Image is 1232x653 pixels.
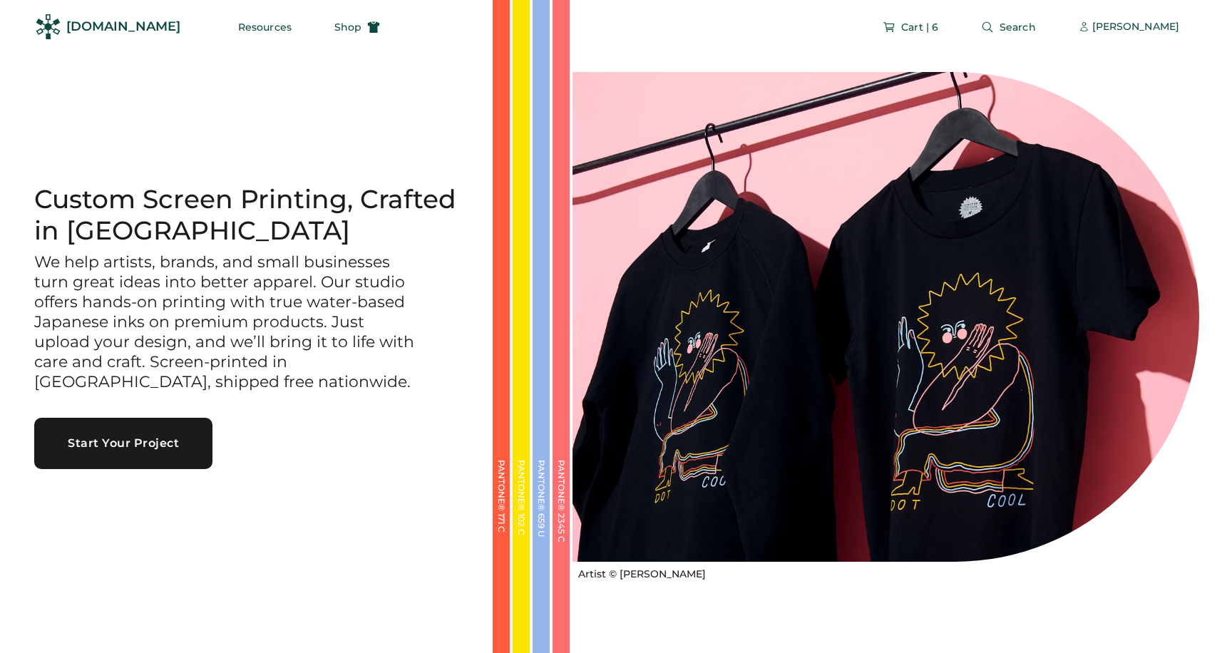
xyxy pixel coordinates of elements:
[221,13,309,41] button: Resources
[66,18,180,36] div: [DOMAIN_NAME]
[34,418,212,469] button: Start Your Project
[573,562,706,582] a: Artist © [PERSON_NAME]
[334,22,361,32] span: Shop
[866,13,955,41] button: Cart | 6
[1092,20,1179,34] div: [PERSON_NAME]
[36,14,61,39] img: Rendered Logo - Screens
[901,22,938,32] span: Cart | 6
[317,13,397,41] button: Shop
[34,184,458,247] h1: Custom Screen Printing, Crafted in [GEOGRAPHIC_DATA]
[557,460,565,602] div: PANTONE® 2345 C
[578,567,706,582] div: Artist © [PERSON_NAME]
[517,460,525,602] div: PANTONE® 102 C
[964,13,1053,41] button: Search
[497,460,505,602] div: PANTONE® 171 C
[34,252,419,392] h3: We help artists, brands, and small businesses turn great ideas into better apparel. Our studio of...
[537,460,545,602] div: PANTONE® 659 U
[1000,22,1036,32] span: Search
